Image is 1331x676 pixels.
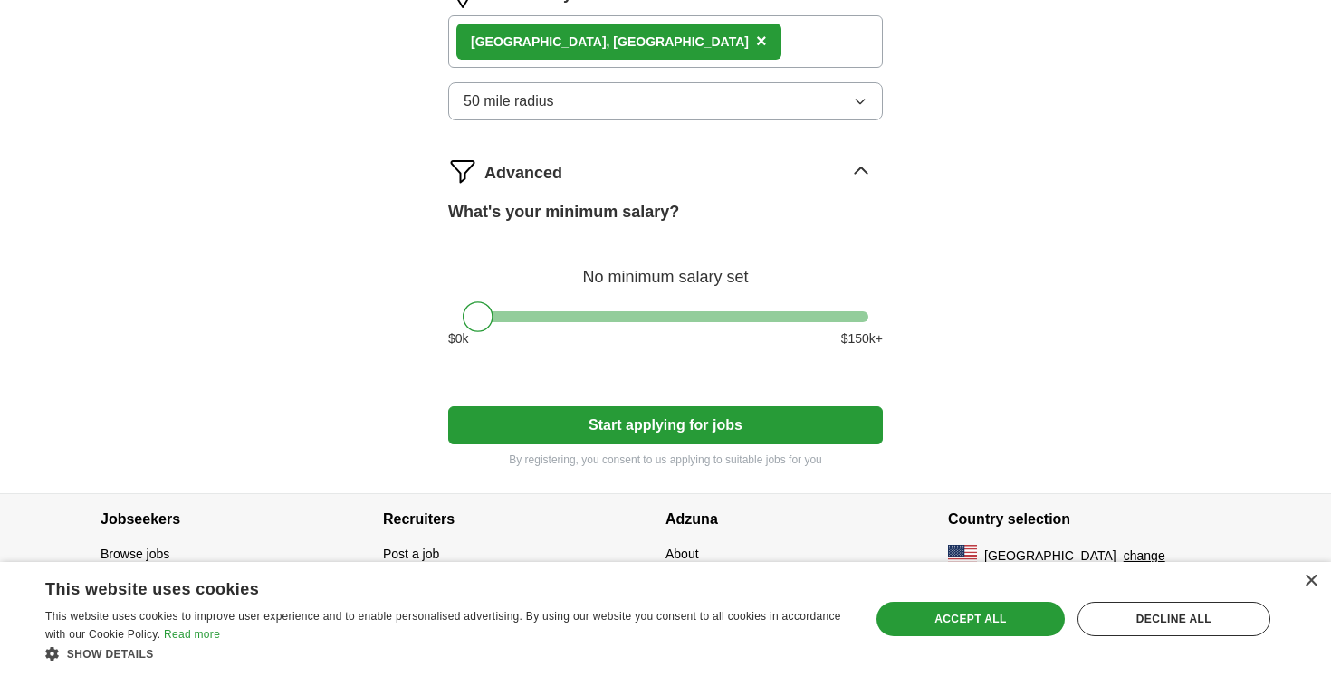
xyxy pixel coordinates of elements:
[841,329,883,348] span: $ 150 k+
[948,494,1230,545] h4: Country selection
[448,406,883,444] button: Start applying for jobs
[1124,547,1165,566] button: change
[448,329,469,348] span: $ 0 k
[67,648,154,661] span: Show details
[448,82,883,120] button: 50 mile radius
[383,547,439,561] a: Post a job
[45,644,846,662] div: Show details
[1077,602,1270,636] div: Decline all
[448,200,679,224] label: What's your minimum salary?
[484,161,562,186] span: Advanced
[45,610,841,641] span: This website uses cookies to improve user experience and to enable personalised advertising. By u...
[448,452,883,468] p: By registering, you consent to us applying to suitable jobs for you
[164,628,220,641] a: Read more, opens a new window
[665,547,699,561] a: About
[1304,575,1317,588] div: Close
[101,547,169,561] a: Browse jobs
[984,547,1116,566] span: [GEOGRAPHIC_DATA]
[448,246,883,290] div: No minimum salary set
[471,34,607,49] strong: [GEOGRAPHIC_DATA]
[756,31,767,51] span: ×
[948,545,977,567] img: US flag
[448,157,477,186] img: filter
[464,90,554,112] span: 50 mile radius
[756,28,767,55] button: ×
[876,602,1065,636] div: Accept all
[471,33,749,52] div: , [GEOGRAPHIC_DATA]
[45,573,800,600] div: This website uses cookies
